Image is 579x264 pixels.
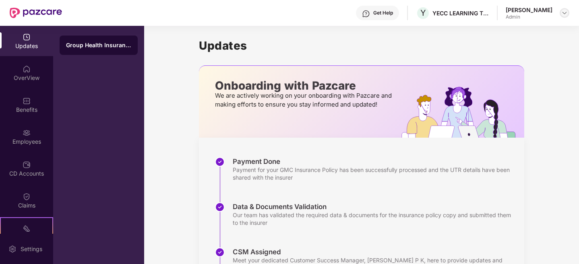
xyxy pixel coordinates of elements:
[215,157,225,167] img: svg+xml;base64,PHN2ZyBpZD0iU3RlcC1Eb25lLTMyeDMyIiB4bWxucz0iaHR0cDovL3d3dy53My5vcmcvMjAwMC9zdmciIH...
[1,233,52,241] div: Stepathon
[215,202,225,212] img: svg+xml;base64,PHN2ZyBpZD0iU3RlcC1Eb25lLTMyeDMyIiB4bWxucz0iaHR0cDovL3d3dy53My5vcmcvMjAwMC9zdmciIH...
[23,224,31,233] img: svg+xml;base64,PHN2ZyB4bWxucz0iaHR0cDovL3d3dy53My5vcmcvMjAwMC9zdmciIHdpZHRoPSIyMSIgaGVpZ2h0PSIyMC...
[506,6,552,14] div: [PERSON_NAME]
[561,10,568,16] img: svg+xml;base64,PHN2ZyBpZD0iRHJvcGRvd24tMzJ4MzIiIHhtbG5zPSJodHRwOi8vd3d3LnczLm9yZy8yMDAwL3N2ZyIgd2...
[199,39,524,52] h1: Updates
[432,9,489,17] div: YECC LEARNING TECHNOLOGIES PRIVATE LIMITED
[8,245,17,253] img: svg+xml;base64,PHN2ZyBpZD0iU2V0dGluZy0yMHgyMCIgeG1sbnM9Imh0dHA6Ly93d3cudzMub3JnLzIwMDAvc3ZnIiB3aW...
[23,97,31,105] img: svg+xml;base64,PHN2ZyBpZD0iQmVuZWZpdHMiIHhtbG5zPSJodHRwOi8vd3d3LnczLm9yZy8yMDAwL3N2ZyIgd2lkdGg9Ij...
[420,8,426,18] span: Y
[23,65,31,73] img: svg+xml;base64,PHN2ZyBpZD0iSG9tZSIgeG1sbnM9Imh0dHA6Ly93d3cudzMub3JnLzIwMDAvc3ZnIiB3aWR0aD0iMjAiIG...
[23,129,31,137] img: svg+xml;base64,PHN2ZyBpZD0iRW1wbG95ZWVzIiB4bWxucz0iaHR0cDovL3d3dy53My5vcmcvMjAwMC9zdmciIHdpZHRoPS...
[215,91,394,109] p: We are actively working on your onboarding with Pazcare and making efforts to ensure you stay inf...
[506,14,552,20] div: Admin
[233,166,516,181] div: Payment for your GMC Insurance Policy has been successfully processed and the UTR details have be...
[233,202,516,211] div: Data & Documents Validation
[215,82,394,89] p: Onboarding with Pazcare
[401,87,524,138] img: hrOnboarding
[373,10,393,16] div: Get Help
[233,247,516,256] div: CSM Assigned
[23,161,31,169] img: svg+xml;base64,PHN2ZyBpZD0iQ0RfQWNjb3VudHMiIGRhdGEtbmFtZT0iQ0QgQWNjb3VudHMiIHhtbG5zPSJodHRwOi8vd3...
[233,211,516,226] div: Our team has validated the required data & documents for the insurance policy copy and submitted ...
[215,247,225,257] img: svg+xml;base64,PHN2ZyBpZD0iU3RlcC1Eb25lLTMyeDMyIiB4bWxucz0iaHR0cDovL3d3dy53My5vcmcvMjAwMC9zdmciIH...
[23,193,31,201] img: svg+xml;base64,PHN2ZyBpZD0iQ2xhaW0iIHhtbG5zPSJodHRwOi8vd3d3LnczLm9yZy8yMDAwL3N2ZyIgd2lkdGg9IjIwIi...
[362,10,370,18] img: svg+xml;base64,PHN2ZyBpZD0iSGVscC0zMngzMiIgeG1sbnM9Imh0dHA6Ly93d3cudzMub3JnLzIwMDAvc3ZnIiB3aWR0aD...
[18,245,45,253] div: Settings
[10,8,62,18] img: New Pazcare Logo
[233,157,516,166] div: Payment Done
[66,41,131,49] div: Group Health Insurance
[23,33,31,41] img: svg+xml;base64,PHN2ZyBpZD0iVXBkYXRlZCIgeG1sbnM9Imh0dHA6Ly93d3cudzMub3JnLzIwMDAvc3ZnIiB3aWR0aD0iMj...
